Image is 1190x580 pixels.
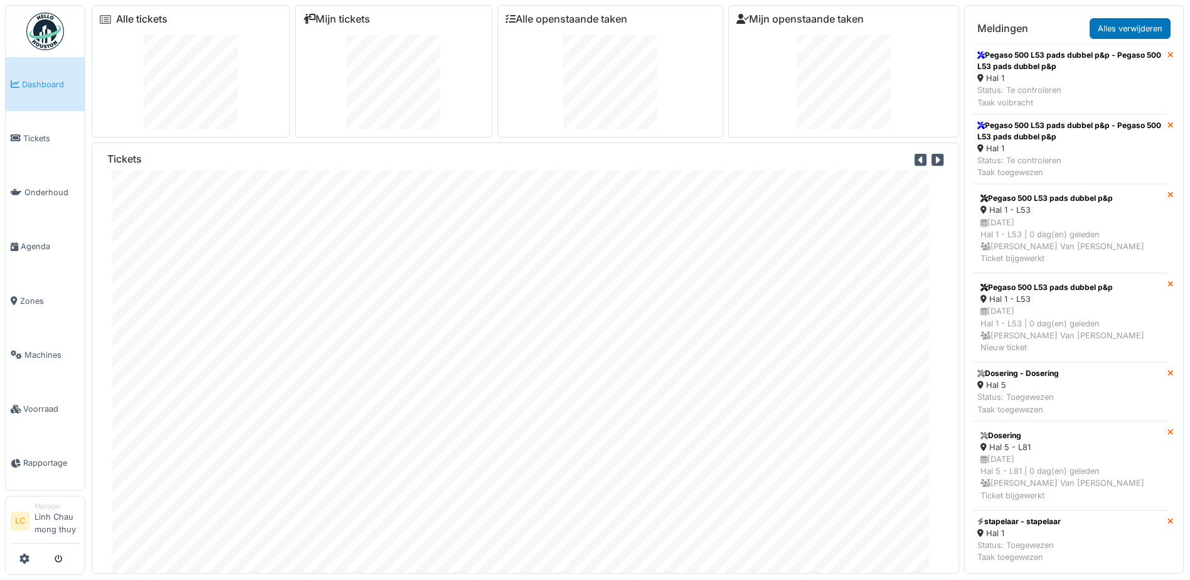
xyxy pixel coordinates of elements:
h6: Meldingen [977,23,1028,35]
span: Voorraad [23,403,80,415]
a: Dosering Hal 5 - L81 [DATE]Hal 5 - L81 | 0 dag(en) geleden [PERSON_NAME] Van [PERSON_NAME]Ticket ... [972,421,1167,510]
span: Machines [24,349,80,361]
a: Alle openstaande taken [506,13,627,25]
span: Dashboard [22,78,80,90]
div: Hal 5 [977,379,1059,391]
div: Hal 1 [977,72,1162,84]
div: [DATE] Hal 1 - L53 | 0 dag(en) geleden [PERSON_NAME] Van [PERSON_NAME] Nieuw ticket [980,305,1159,353]
li: Linh Chau mong thuy [35,502,80,540]
div: Pegaso 500 L53 pads dubbel p&p [980,193,1159,204]
a: Machines [6,328,85,382]
div: Status: Te controleren Taak volbracht [977,84,1162,108]
div: Status: Toegewezen Taak toegewezen [977,539,1061,563]
span: Tickets [23,132,80,144]
div: stapelaar - stapelaar [977,516,1061,527]
a: Zones [6,274,85,328]
span: Zones [20,295,80,307]
a: Pegaso 500 L53 pads dubbel p&p Hal 1 - L53 [DATE]Hal 1 - L53 | 0 dag(en) geleden [PERSON_NAME] Va... [972,273,1167,362]
div: [DATE] Hal 5 - L81 | 0 dag(en) geleden [PERSON_NAME] Van [PERSON_NAME] Ticket bijgewerkt [980,453,1159,502]
div: Hal 1 - L53 [980,293,1159,305]
a: Onderhoud [6,166,85,220]
a: Rapportage [6,436,85,490]
div: Hal 5 - L81 [980,441,1159,453]
a: stapelaar - stapelaar Hal 1 Status: ToegewezenTaak toegewezen [972,510,1167,569]
div: [DATE] Hal 1 - L53 | 0 dag(en) geleden [PERSON_NAME] Van [PERSON_NAME] Ticket bijgewerkt [980,217,1159,265]
span: Onderhoud [24,186,80,198]
a: Pegaso 500 L53 pads dubbel p&p - Pegaso 500 L53 pads dubbel p&p Hal 1 Status: Te controlerenTaak ... [972,114,1167,185]
a: Alles verwijderen [1090,18,1171,39]
a: LC ManagerLinh Chau mong thuy [11,502,80,544]
div: Hal 1 - L53 [980,204,1159,216]
h6: Tickets [107,153,142,165]
div: Status: Toegewezen Taak toegewezen [977,391,1059,415]
a: Pegaso 500 L53 pads dubbel p&p Hal 1 - L53 [DATE]Hal 1 - L53 | 0 dag(en) geleden [PERSON_NAME] Va... [972,184,1167,273]
a: Voorraad [6,382,85,436]
div: Manager [35,502,80,511]
a: Pegaso 500 L53 pads dubbel p&p - Pegaso 500 L53 pads dubbel p&p Hal 1 Status: Te controlerenTaak ... [972,44,1167,114]
div: Status: Te controleren Taak toegewezen [977,154,1162,178]
div: Dosering [980,430,1159,441]
div: Pegaso 500 L53 pads dubbel p&p [980,282,1159,293]
a: Tickets [6,111,85,165]
a: Dosering - Dosering Hal 5 Status: ToegewezenTaak toegewezen [972,362,1167,421]
a: Alle tickets [116,13,167,25]
div: Pegaso 500 L53 pads dubbel p&p - Pegaso 500 L53 pads dubbel p&p [977,50,1162,72]
a: Agenda [6,220,85,274]
span: Agenda [21,240,80,252]
a: Dashboard [6,57,85,111]
a: Mijn tickets [303,13,370,25]
div: Hal 1 [977,142,1162,154]
div: Dosering - Dosering [977,368,1059,379]
img: Badge_color-CXgf-gQk.svg [26,13,64,50]
li: LC [11,512,29,530]
div: Hal 1 [977,527,1061,539]
span: Rapportage [23,457,80,469]
div: Pegaso 500 L53 pads dubbel p&p - Pegaso 500 L53 pads dubbel p&p [977,120,1162,142]
a: Mijn openstaande taken [736,13,864,25]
